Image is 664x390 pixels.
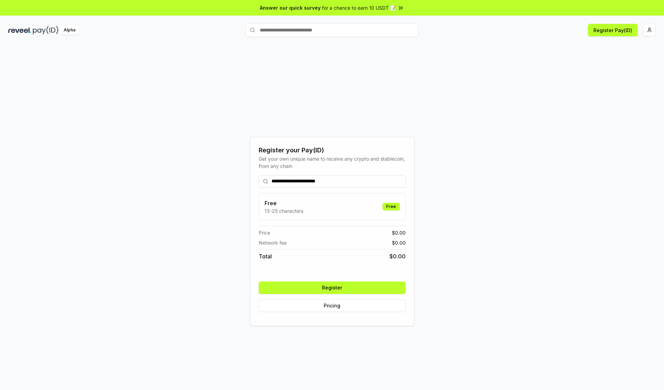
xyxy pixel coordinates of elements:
[259,299,406,312] button: Pricing
[389,252,406,260] span: $ 0.00
[382,203,400,210] div: Free
[259,252,272,260] span: Total
[265,207,303,215] p: 13-25 characters
[260,4,321,11] span: Answer our quick survey
[33,26,58,35] img: pay_id
[259,282,406,294] button: Register
[259,145,406,155] div: Register your Pay(ID)
[259,229,270,236] span: Price
[392,239,406,246] span: $ 0.00
[8,26,31,35] img: reveel_dark
[60,26,79,35] div: Alpha
[265,199,303,207] h3: Free
[259,239,287,246] span: Network fee
[392,229,406,236] span: $ 0.00
[322,4,396,11] span: for a chance to earn 10 USDT 📝
[259,155,406,170] div: Get your own unique name to receive any crypto and stablecoin, from any chain
[588,24,638,36] button: Register Pay(ID)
